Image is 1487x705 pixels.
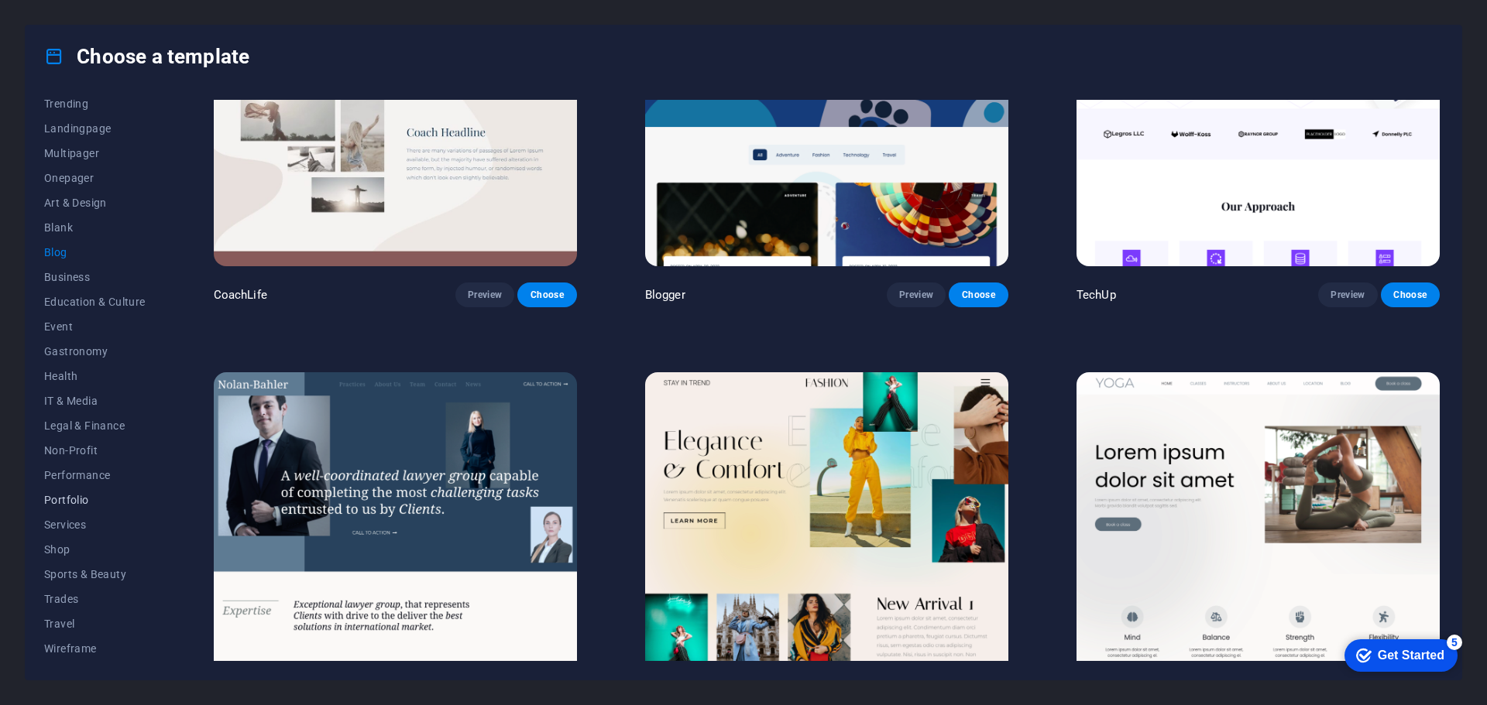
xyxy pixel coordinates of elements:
span: Multipager [44,147,146,159]
button: Trades [44,587,146,611]
button: Art & Design [44,190,146,215]
button: Performance [44,463,146,488]
button: Legal & Finance [44,413,146,438]
div: Get Started [46,17,112,31]
span: Choose [1393,289,1427,301]
span: Art & Design [44,197,146,209]
button: Landingpage [44,116,146,141]
button: Blog [44,240,146,265]
span: Services [44,518,146,531]
span: Trending [44,98,146,110]
button: Travel [44,611,146,636]
span: Business [44,271,146,283]
span: Portfolio [44,494,146,506]
button: Blank [44,215,146,240]
button: Choose [949,282,1008,307]
button: Trending [44,91,146,116]
button: Wireframe [44,636,146,661]
span: Preview [899,289,933,301]
span: Choose [961,289,995,301]
button: Sports & Beauty [44,562,146,587]
span: Performance [44,469,146,481]
button: Portfolio [44,488,146,512]
button: Choose [517,282,576,307]
button: Health [44,364,146,388]
span: Non-Profit [44,444,146,457]
span: Preview [468,289,502,301]
span: Education & Culture [44,296,146,308]
span: Trades [44,593,146,605]
h4: Choose a template [44,44,249,69]
button: Education & Culture [44,289,146,314]
span: Sports & Beauty [44,568,146,580]
span: Travel [44,618,146,630]
button: Preview [455,282,514,307]
span: Choose [530,289,564,301]
span: Onepager [44,172,146,184]
button: Multipager [44,141,146,166]
span: Preview [1331,289,1365,301]
span: Legal & Finance [44,419,146,432]
span: Gastronomy [44,345,146,358]
button: Non-Profit [44,438,146,463]
span: Event [44,320,146,333]
button: Preview [1318,282,1377,307]
p: Blogger [645,287,685,303]
button: Services [44,512,146,537]
span: Wireframe [44,642,146,655]
span: Landingpage [44,122,146,135]
span: IT & Media [44,395,146,407]
button: Gastronomy [44,339,146,364]
button: Preview [887,282,946,307]
button: Shop [44,537,146,562]
div: 5 [115,3,130,19]
span: Shop [44,543,146,556]
span: Blank [44,221,146,234]
p: CoachLife [214,287,267,303]
span: Health [44,370,146,382]
div: Get Started 5 items remaining, 0% complete [12,8,125,40]
button: Business [44,265,146,289]
button: Event [44,314,146,339]
button: Choose [1381,282,1440,307]
span: Blog [44,246,146,258]
p: TechUp [1077,287,1116,303]
button: IT & Media [44,388,146,413]
button: Onepager [44,166,146,190]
